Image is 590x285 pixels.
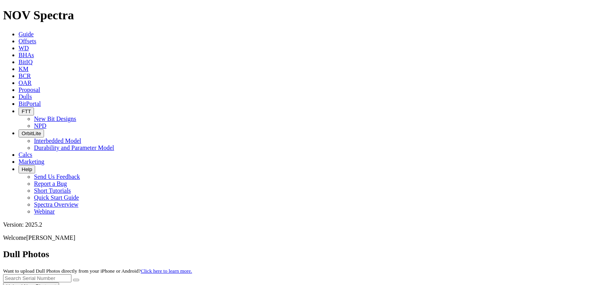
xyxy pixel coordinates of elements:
[34,122,46,129] a: NPD
[34,180,67,187] a: Report a Bug
[19,66,29,72] a: KM
[19,93,32,100] a: Dulls
[19,129,44,137] button: OrbitLite
[19,80,32,86] a: OAR
[19,158,44,165] a: Marketing
[19,73,31,79] a: BCR
[19,38,36,44] a: Offsets
[19,165,35,173] button: Help
[3,221,587,228] div: Version: 2025.2
[34,208,55,215] a: Webinar
[19,31,34,37] a: Guide
[34,115,76,122] a: New Bit Designs
[19,87,40,93] a: Proposal
[19,107,34,115] button: FTT
[3,234,587,241] p: Welcome
[3,8,587,22] h1: NOV Spectra
[34,194,79,201] a: Quick Start Guide
[34,144,114,151] a: Durability and Parameter Model
[19,151,32,158] a: Calcs
[19,45,29,51] a: WD
[22,109,31,114] span: FTT
[34,137,81,144] a: Interbedded Model
[19,59,32,65] a: BitIQ
[141,268,192,274] a: Click here to learn more.
[19,100,41,107] a: BitPortal
[3,249,587,260] h2: Dull Photos
[34,201,78,208] a: Spectra Overview
[19,52,34,58] a: BHAs
[22,131,41,136] span: OrbitLite
[34,187,71,194] a: Short Tutorials
[26,234,75,241] span: [PERSON_NAME]
[3,268,192,274] small: Want to upload Dull Photos directly from your iPhone or Android?
[22,166,32,172] span: Help
[34,173,80,180] a: Send Us Feedback
[3,274,71,282] input: Search Serial Number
